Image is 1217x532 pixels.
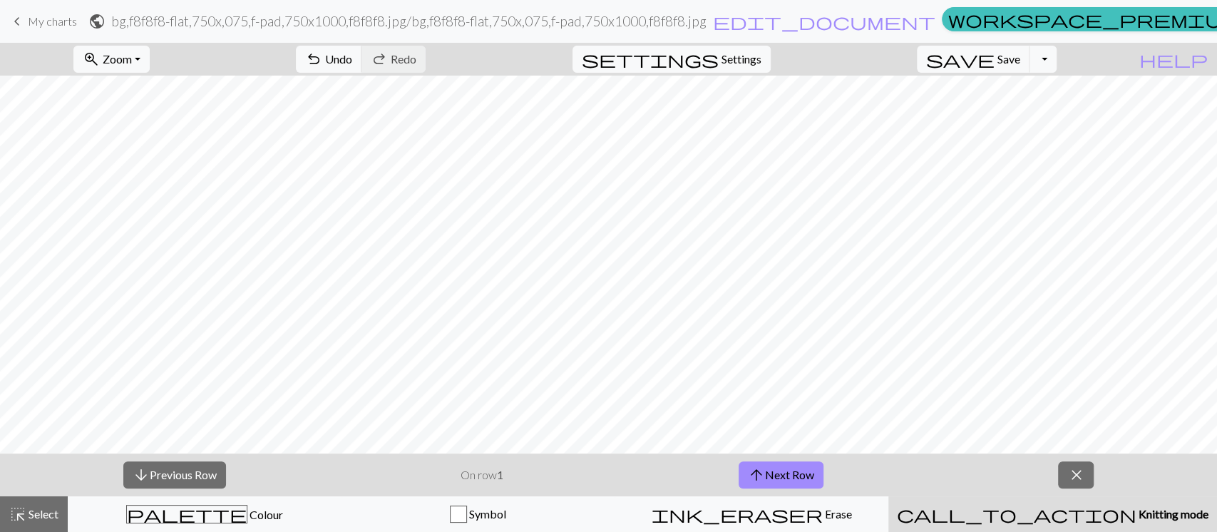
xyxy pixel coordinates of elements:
[342,496,615,532] button: Symbol
[652,504,823,524] span: ink_eraser
[467,507,506,521] span: Symbol
[582,49,719,69] span: settings
[9,9,77,34] a: My charts
[133,465,150,485] span: arrow_downward
[917,46,1030,73] button: Save
[497,468,503,481] strong: 1
[897,504,1136,524] span: call_to_action
[127,504,247,524] span: palette
[926,49,995,69] span: save
[88,11,106,31] span: public
[73,46,150,73] button: Zoom
[28,14,77,28] span: My charts
[461,466,503,484] p: On row
[296,46,362,73] button: Undo
[722,51,761,68] span: Settings
[997,52,1020,66] span: Save
[325,52,352,66] span: Undo
[572,46,771,73] button: SettingsSettings
[1139,49,1208,69] span: help
[1136,507,1208,521] span: Knitting mode
[582,51,719,68] i: Settings
[305,49,322,69] span: undo
[111,13,707,29] h2: bg,f8f8f8-flat,750x,075,f-pad,750x1000,f8f8f8.jpg / bg,f8f8f8-flat,750x,075,f-pad,750x1000,f8f8f8...
[103,52,132,66] span: Zoom
[823,507,852,521] span: Erase
[247,508,283,521] span: Colour
[713,11,935,31] span: edit_document
[68,496,342,532] button: Colour
[888,496,1217,532] button: Knitting mode
[739,461,823,488] button: Next Row
[9,11,26,31] span: keyboard_arrow_left
[1067,465,1084,485] span: close
[615,496,888,532] button: Erase
[26,507,58,521] span: Select
[748,465,765,485] span: arrow_upward
[123,461,226,488] button: Previous Row
[83,49,100,69] span: zoom_in
[9,504,26,524] span: highlight_alt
